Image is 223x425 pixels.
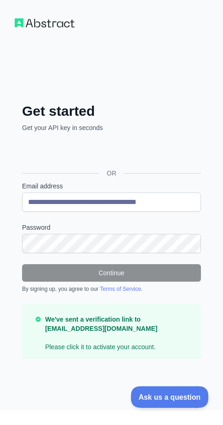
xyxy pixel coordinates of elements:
[17,142,165,163] iframe: Nút Đăng nhập bằng Google
[22,285,201,293] div: By signing up, you agree to our .
[22,223,201,232] label: Password
[22,181,201,191] label: Email address
[99,169,124,178] span: OR
[100,286,141,292] a: Terms of Service
[45,316,157,332] strong: We've sent a verification link to [EMAIL_ADDRESS][DOMAIN_NAME]
[45,315,194,351] p: Please click it to activate your account.
[15,18,74,28] img: Workflow
[22,103,201,119] h2: Get started
[131,386,209,408] iframe: Toggle Customer Support
[22,264,201,282] button: Continue
[22,123,201,132] p: Get your API key in seconds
